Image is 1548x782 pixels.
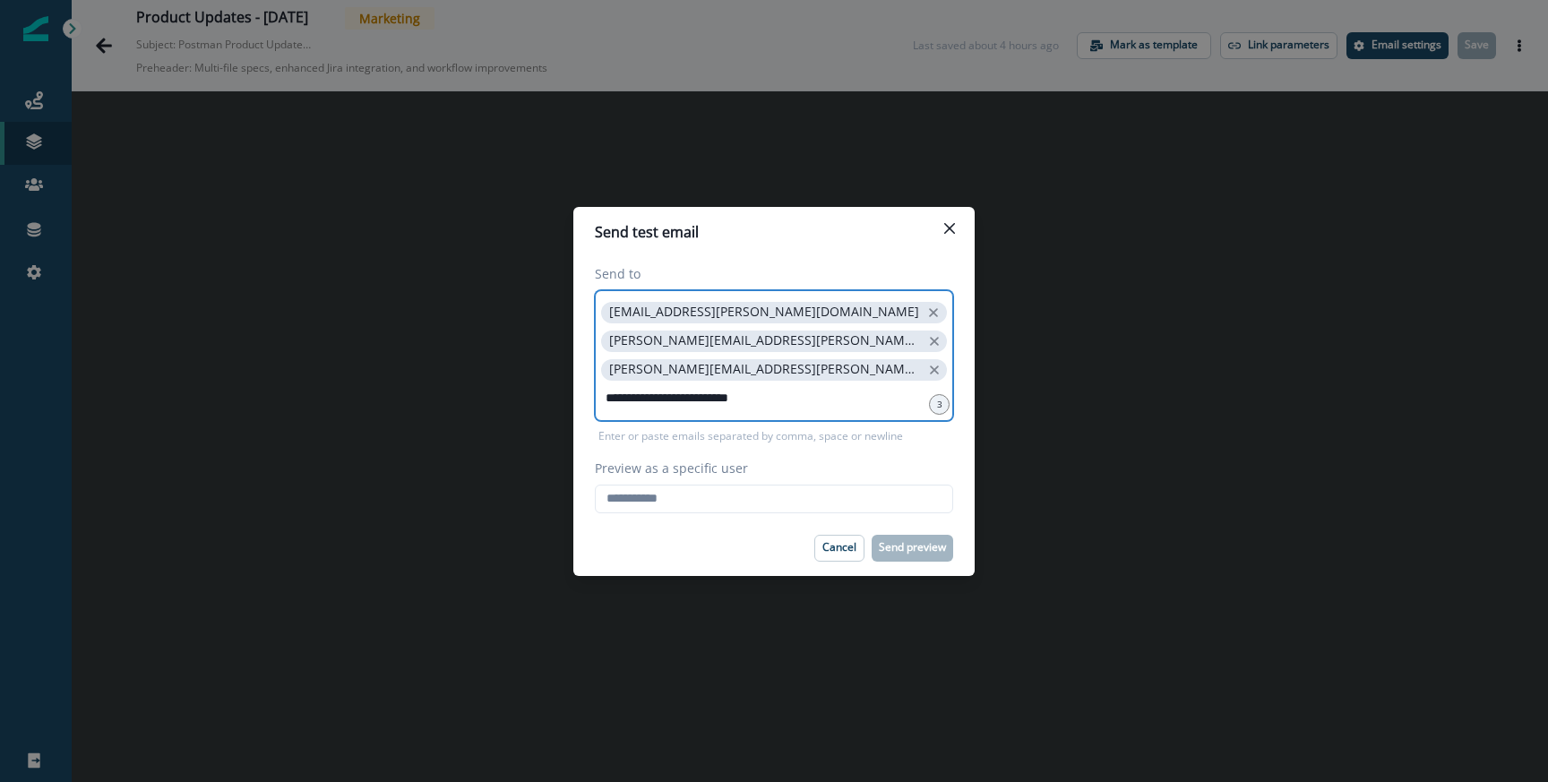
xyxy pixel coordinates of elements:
[609,305,919,320] p: [EMAIL_ADDRESS][PERSON_NAME][DOMAIN_NAME]
[595,428,907,444] p: Enter or paste emails separated by comma, space or newline
[814,535,864,562] button: Cancel
[879,541,946,554] p: Send preview
[926,361,942,379] button: close
[595,221,699,243] p: Send test email
[935,214,964,243] button: Close
[609,362,921,377] p: [PERSON_NAME][EMAIL_ADDRESS][PERSON_NAME][DOMAIN_NAME]
[872,535,953,562] button: Send preview
[926,332,942,350] button: close
[595,264,942,283] label: Send to
[929,394,950,415] div: 3
[609,333,921,348] p: [PERSON_NAME][EMAIL_ADDRESS][PERSON_NAME][DOMAIN_NAME]
[822,541,856,554] p: Cancel
[924,304,942,322] button: close
[595,459,942,477] label: Preview as a specific user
